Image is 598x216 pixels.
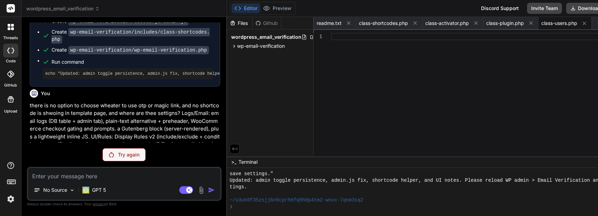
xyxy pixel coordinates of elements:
span: wp-email-verification [237,43,285,49]
button: Invite Team [527,3,562,14]
span: privacy [93,202,105,206]
button: Editor [232,3,260,13]
img: attachment [197,186,205,194]
div: 1 [314,33,322,40]
button: Preview [260,3,294,13]
img: Pick Models [69,187,75,193]
img: icon [208,187,215,193]
span: wordpress_email_verification [231,34,301,40]
span: wordpress_email_verification [26,5,100,12]
span: >_ [231,159,236,165]
label: threads [3,35,18,41]
div: Create [52,28,213,43]
pre: echo "Updated: admin toggle persistence, admin.js fix, shortcode helper, and UI notes. Please rel... [45,71,210,76]
span: Terminal [238,159,257,165]
div: Discord Support [477,3,523,14]
span: readme.txt [317,20,342,27]
span: class-plugin.php [486,20,524,27]
h6: You [41,90,50,97]
p: No Source [43,187,67,193]
p: GPT 5 [92,187,106,193]
p: Always double-check its answers. Your in Bind [27,201,221,207]
span: ❯ [230,204,233,210]
p: Try again [118,151,139,158]
span: class-users.php [541,20,577,27]
div: Create [52,18,189,25]
code: wp-email-verification/wp-email-verification.php [68,46,209,54]
span: Run command [52,58,213,65]
span: tings. [230,184,247,190]
span: save settings." [230,171,273,177]
div: Github [253,20,281,27]
img: settings [5,193,17,205]
span: class-shortcodes.php [359,20,408,27]
label: code [6,58,16,64]
div: Files [227,20,252,27]
p: there is no option to choose wheater to use otp or magic link, and no shortcode is shwoing in tem... [30,102,220,156]
span: ~/u3uk0f35zsjjbn9cprh6fq9h0p4tm2-wnxx-7qnm3sq2 [230,197,363,204]
code: wp-email-verification/includes/class-shortcodes.php [52,28,210,44]
img: GPT 5 [82,187,89,193]
label: Upload [4,108,17,114]
label: GitHub [4,82,17,88]
img: Retry [109,152,114,157]
div: Create [52,46,209,54]
span: class-activator.php [425,20,469,27]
